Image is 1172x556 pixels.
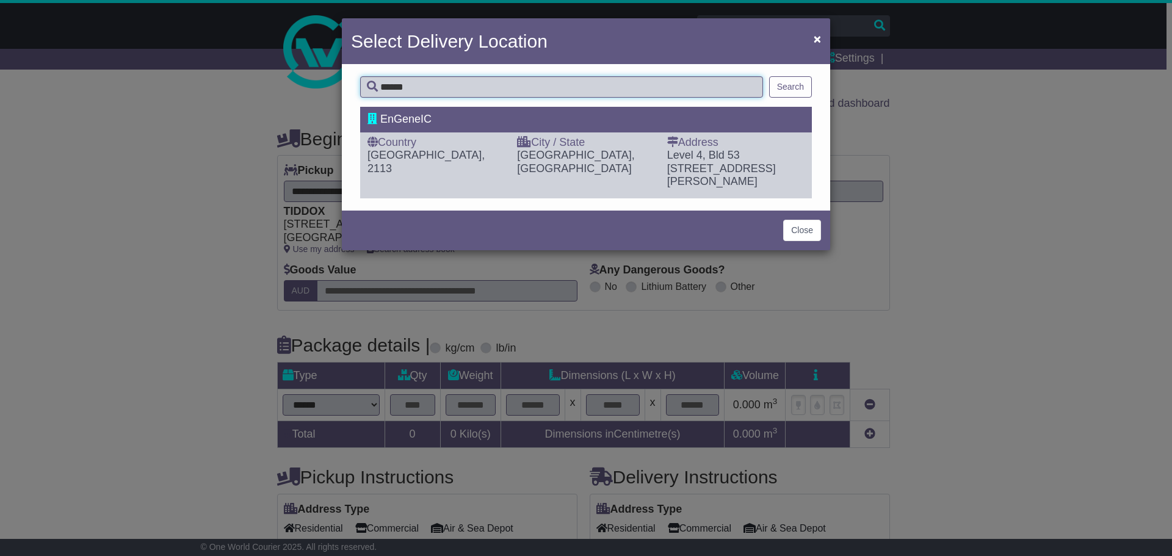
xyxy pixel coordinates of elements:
[351,27,548,55] h4: Select Delivery Location
[367,136,505,150] div: Country
[517,136,654,150] div: City / State
[814,32,821,46] span: ×
[667,149,740,161] span: Level 4, Bld 53
[517,149,634,175] span: [GEOGRAPHIC_DATA], [GEOGRAPHIC_DATA]
[783,220,821,241] button: Close
[769,76,812,98] button: Search
[367,149,485,175] span: [GEOGRAPHIC_DATA], 2113
[667,162,776,188] span: [STREET_ADDRESS][PERSON_NAME]
[667,136,805,150] div: Address
[808,26,827,51] button: Close
[380,113,432,125] span: EnGeneIC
